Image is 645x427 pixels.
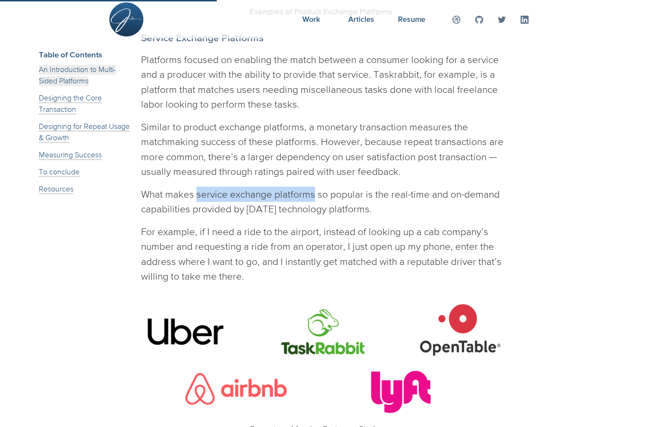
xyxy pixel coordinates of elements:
a: Designing for Repeat Usage & Growth [39,122,130,143]
p: Similar to product exchange platforms, a monetary transaction measures the matchmaking success of... [141,119,504,179]
span: Resume [398,15,425,23]
h3: Table of Contents [39,49,130,59]
a: Designing the Core Transaction [39,93,102,115]
span: Work [302,15,320,23]
span: Articles [348,15,374,23]
a: Resources [39,184,73,194]
a: Measuring Success [39,150,102,160]
p: Platforms focused on enabling the match between a consumer looking for a service and a producer w... [141,52,504,112]
p: For example, if I need a ride to the airport, instead of looking up a cab company’s number and re... [141,224,504,284]
p: What makes service exchange platforms so popular is the real-time and on-demand capabilities prov... [141,187,504,217]
a: To conclude [39,167,80,177]
img: Site Logo [111,9,141,32]
img: service-exchange-platform-logos.jpg [141,299,504,420]
a: An Introduction to Multi-Sided Platforms [39,65,116,86]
